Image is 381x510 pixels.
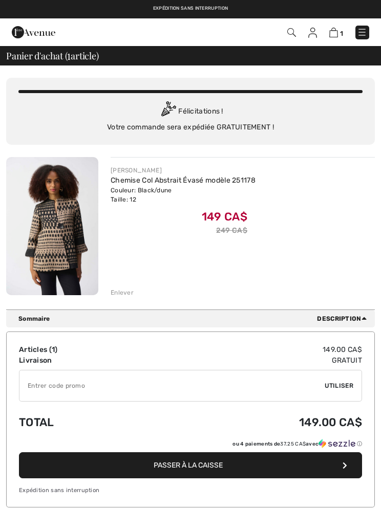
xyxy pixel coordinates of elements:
[6,157,98,295] img: Chemise Col Abstrait Évasé modèle 251178
[18,101,363,132] div: Félicitations ! Votre commande sera expédiée GRATUITEMENT !
[325,381,353,390] span: Utiliser
[150,344,362,355] td: 149.00 CA$
[19,452,362,478] button: Passer à la caisse
[280,441,306,447] span: 37.25 CA$
[202,210,247,224] span: 149 CA$
[19,486,362,495] div: Expédition sans interruption
[158,101,178,122] img: Congratulation2.svg
[19,439,362,452] div: ou 4 paiements de37.25 CA$avecSezzle Cliquez pour en savoir plus sur Sezzle
[12,22,55,42] img: 1ère Avenue
[19,370,325,401] input: Code promo
[6,51,99,60] span: Panier d'achat ( article)
[329,28,338,37] img: Panier d'achat
[232,439,362,449] div: ou 4 paiements de avec
[154,461,223,470] span: Passer à la caisse
[329,27,343,38] a: 1
[150,406,362,439] td: 149.00 CA$
[18,314,371,323] div: Sommaire
[12,28,55,36] a: 1ère Avenue
[287,28,296,37] img: Recherche
[340,30,343,37] span: 1
[19,344,150,355] td: Articles ( )
[111,166,256,175] div: [PERSON_NAME]
[308,28,317,38] img: Mes infos
[52,345,55,354] span: 1
[67,49,71,61] span: 1
[111,288,134,297] div: Enlever
[19,355,150,366] td: Livraison
[319,439,355,448] img: Sezzle
[19,406,150,439] td: Total
[111,176,256,185] a: Chemise Col Abstrait Évasé modèle 251178
[317,314,371,323] span: Description
[150,355,362,366] td: Gratuit
[111,186,256,204] div: Couleur: Black/dune Taille: 12
[357,27,367,37] img: Menu
[216,226,247,235] s: 249 CA$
